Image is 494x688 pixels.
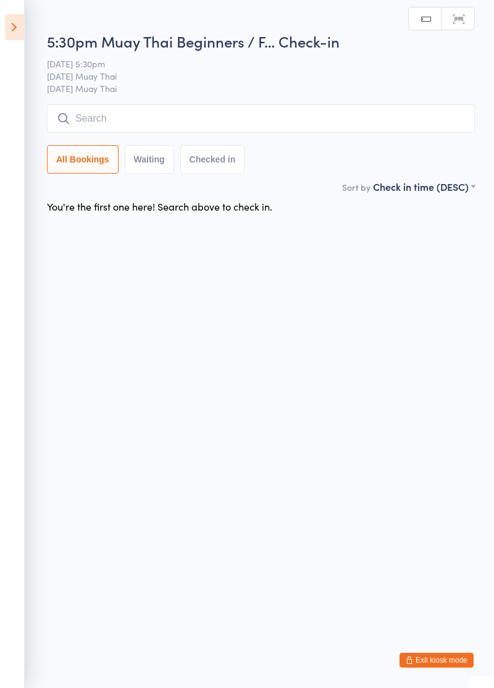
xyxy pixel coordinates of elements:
span: [DATE] Muay Thai [47,70,456,82]
input: Search [47,104,475,133]
button: Exit kiosk mode [400,653,474,668]
button: Waiting [125,145,174,174]
button: All Bookings [47,145,119,174]
span: [DATE] Muay Thai [47,82,475,94]
h2: 5:30pm Muay Thai Beginners / F… Check-in [47,31,475,51]
button: Checked in [180,145,245,174]
div: Check in time (DESC) [373,180,475,193]
label: Sort by [342,181,371,193]
span: [DATE] 5:30pm [47,57,456,70]
div: You're the first one here! Search above to check in. [47,199,272,213]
